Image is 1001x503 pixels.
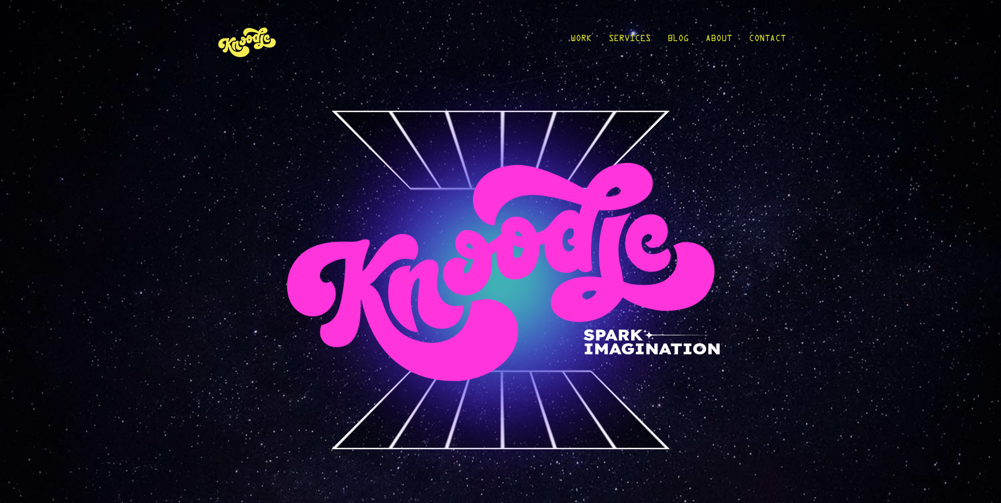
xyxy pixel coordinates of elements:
a: About [706,17,732,66]
a: Contact [749,17,786,66]
img: KnoLogo(yellow) [216,17,279,66]
a: Work [570,17,592,66]
a: Services [608,17,651,66]
a: Blog [668,17,689,66]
